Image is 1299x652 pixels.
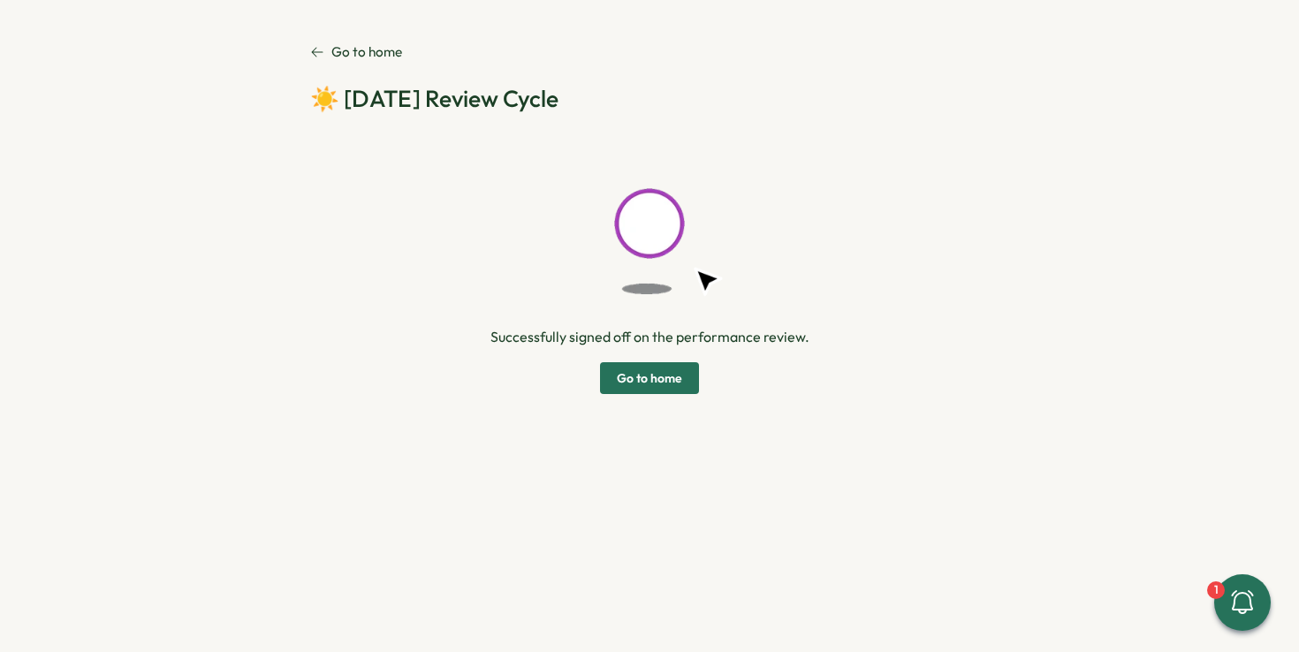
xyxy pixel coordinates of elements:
[490,326,809,348] p: Successfully signed off on the performance review.
[1207,581,1225,599] div: 1
[310,83,989,114] h2: ☀️ [DATE] Review Cycle
[561,135,738,312] img: Success
[617,363,682,393] span: Go to home
[600,362,699,394] button: Go to home
[1214,574,1271,631] button: 1
[331,42,402,62] p: Go to home
[310,42,402,62] a: Go to home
